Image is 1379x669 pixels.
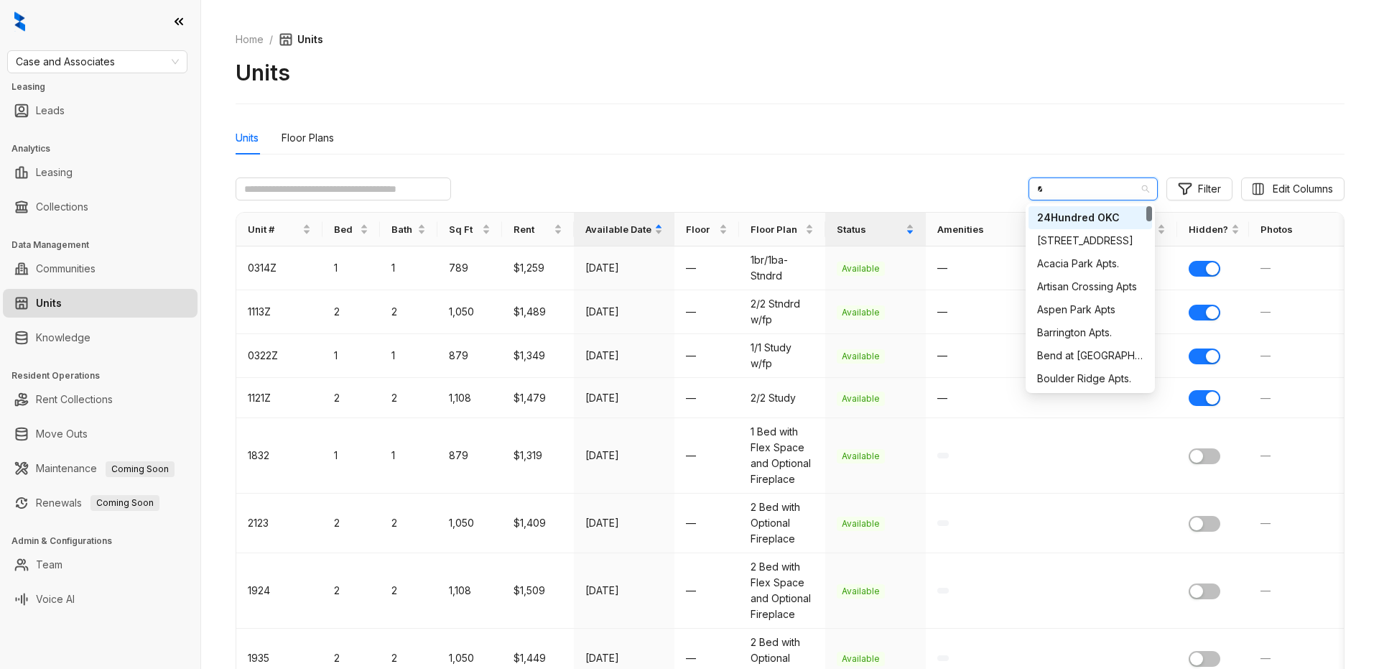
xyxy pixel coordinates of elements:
[751,297,800,326] span: 2/2 Stndrd w/fp
[36,323,90,352] a: Knowledge
[574,494,674,553] td: [DATE]
[36,254,96,283] a: Communities
[11,239,200,252] h3: Data Management
[236,378,322,418] td: 1121Z
[686,222,716,236] span: Floor
[837,652,885,666] span: Available
[322,334,380,378] td: 1
[1260,392,1271,404] span: —
[248,222,300,236] span: Unit #
[11,80,200,93] h3: Leasing
[837,449,885,463] span: Available
[1029,206,1152,229] div: 24Hundred OKC
[502,418,574,494] td: $1,319
[437,378,502,418] td: 1,108
[739,213,825,246] th: Floor Plan
[322,213,380,246] th: Bed
[1029,229,1152,252] div: 97 North Oak
[751,341,791,369] span: 1/1 Study w/fp
[1166,177,1232,200] button: Filter
[674,418,739,494] td: —
[1037,302,1143,318] div: Aspen Park Apts
[502,378,574,418] td: $1,479
[322,290,380,334] td: 2
[751,560,811,620] span: 2 Bed with Flex Space and Optional Fireplace
[236,494,322,553] td: 2123
[437,418,502,494] td: 879
[437,246,502,290] td: 789
[574,290,674,334] td: [DATE]
[11,369,200,382] h3: Resident Operations
[3,96,198,125] li: Leads
[1037,371,1143,387] div: Boulder Ridge Apts.
[585,222,651,236] span: Available Date
[36,585,75,614] a: Voice AI
[269,32,273,47] li: /
[90,495,159,511] span: Coming Soon
[1029,252,1152,275] div: Acacia Park Apts.
[236,334,322,378] td: 0322Z
[837,392,885,406] span: Available
[3,289,198,318] li: Units
[3,254,198,283] li: Communities
[322,246,380,290] td: 1
[837,262,885,276] span: Available
[1260,305,1271,318] span: —
[1037,348,1143,364] div: Bend at [GEOGRAPHIC_DATA]
[3,323,198,352] li: Knowledge
[674,246,739,290] td: —
[1189,222,1228,236] span: Hidden?
[36,489,159,517] a: RenewalsComing Soon
[236,246,322,290] td: 0314Z
[380,334,437,378] td: 1
[36,385,113,414] a: Rent Collections
[751,425,811,485] span: 1 Bed with Flex Space and Optional Fireplace
[1037,233,1143,249] div: [STREET_ADDRESS]
[3,385,198,414] li: Rent Collections
[751,222,802,236] span: Floor Plan
[1037,325,1143,341] div: Barrington Apts.
[36,550,62,579] a: Team
[322,418,380,494] td: 1
[502,213,574,246] th: Rent
[574,334,674,378] td: [DATE]
[674,213,739,246] th: Floor
[1029,177,1158,200] div: Change Community
[837,349,885,364] span: Available
[1260,652,1271,664] span: —
[1260,517,1271,529] span: —
[11,535,200,548] h3: Admin & Configurations
[1029,298,1152,321] div: Aspen Park Apts
[502,553,574,629] td: $1,509
[751,254,788,282] span: 1br/1ba-Stndrd
[751,501,800,545] span: 2 Bed with Optional Fireplace
[279,32,323,47] span: Units
[380,418,437,494] td: 1
[36,158,73,187] a: Leasing
[236,59,290,86] h2: Units
[674,553,739,629] td: —
[380,494,437,553] td: 2
[322,494,380,553] td: 2
[674,494,739,553] td: —
[236,290,322,334] td: 1113Z
[437,334,502,378] td: 879
[1037,256,1143,272] div: Acacia Park Apts.
[1260,449,1271,461] span: —
[233,32,266,47] a: Home
[502,334,574,378] td: $1,349
[674,378,739,418] td: —
[282,130,334,146] div: Floor Plans
[937,392,947,404] span: —
[937,305,947,318] span: —
[837,584,885,599] span: Available
[3,585,198,614] li: Voice AI
[380,553,437,629] td: 2
[236,553,322,629] td: 1924
[380,246,437,290] td: 1
[837,222,903,236] span: Status
[322,553,380,629] td: 2
[1260,262,1271,274] span: —
[837,517,885,531] span: Available
[16,51,179,73] span: Case and Associates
